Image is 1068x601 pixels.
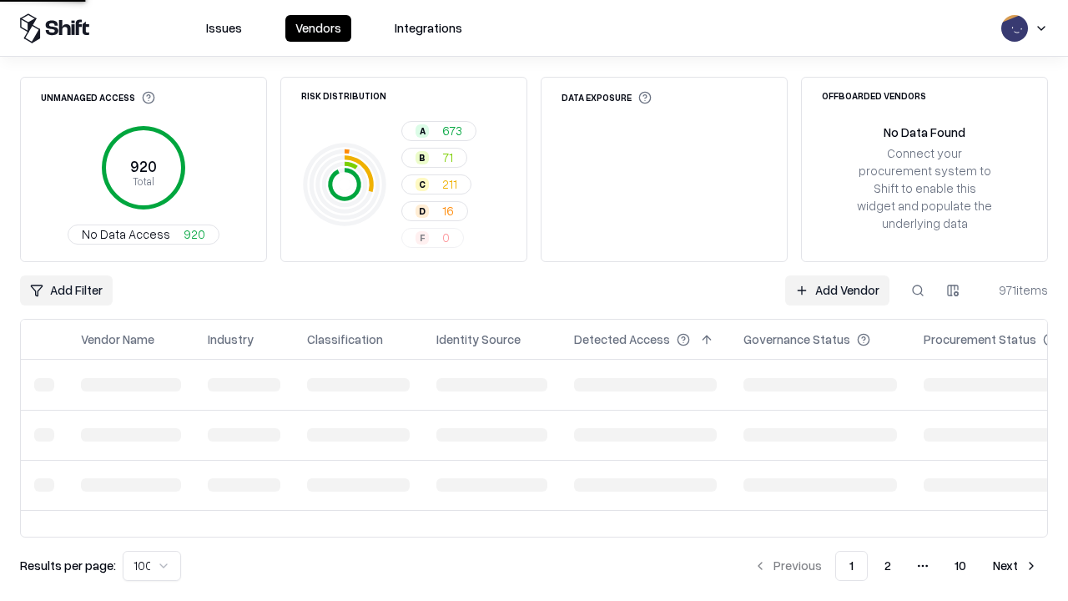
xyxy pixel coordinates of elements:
button: No Data Access920 [68,225,219,245]
button: Vendors [285,15,351,42]
span: 673 [442,122,462,139]
div: Connect your procurement system to Shift to enable this widget and populate the underlying data [855,144,994,233]
button: B71 [401,148,467,168]
div: D [416,205,429,218]
div: Data Exposure [562,91,652,104]
span: 16 [442,202,454,220]
div: No Data Found [884,124,965,141]
div: Industry [208,331,254,348]
span: 71 [442,149,453,166]
span: No Data Access [82,225,170,243]
button: 10 [941,551,980,581]
div: Identity Source [436,331,521,348]
button: 1 [835,551,868,581]
div: B [416,151,429,164]
button: Add Filter [20,275,113,306]
span: 211 [442,175,457,193]
div: C [416,178,429,191]
div: Procurement Status [924,331,1036,348]
tspan: Total [133,174,154,188]
button: 2 [871,551,904,581]
div: Classification [307,331,383,348]
p: Results per page: [20,557,116,574]
div: 971 items [981,281,1048,299]
nav: pagination [743,551,1048,581]
button: C211 [401,174,471,194]
div: Risk Distribution [301,91,386,100]
button: Integrations [385,15,472,42]
div: A [416,124,429,138]
button: A673 [401,121,476,141]
tspan: 920 [130,157,157,175]
a: Add Vendor [785,275,889,306]
span: 920 [184,225,205,243]
button: Next [983,551,1048,581]
button: D16 [401,201,468,221]
div: Offboarded Vendors [822,91,926,100]
div: Detected Access [574,331,670,348]
div: Governance Status [743,331,850,348]
div: Vendor Name [81,331,154,348]
div: Unmanaged Access [41,91,155,104]
button: Issues [196,15,252,42]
